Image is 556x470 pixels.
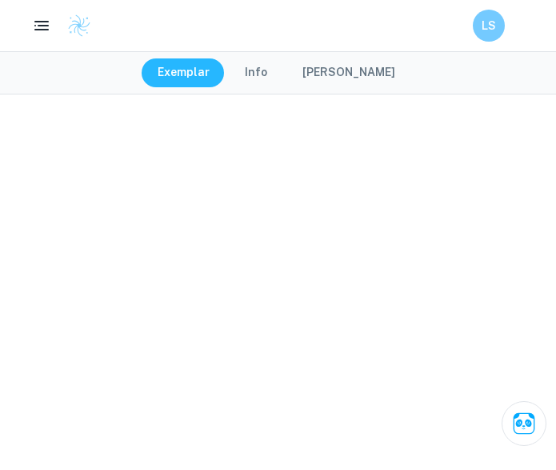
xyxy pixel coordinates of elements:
h6: LS [480,17,498,34]
a: Clastify logo [58,14,91,38]
button: LS [473,10,505,42]
button: Ask Clai [502,401,546,446]
button: Info [229,58,283,87]
button: [PERSON_NAME] [286,58,411,87]
img: Clastify logo [67,14,91,38]
button: Exemplar [142,58,226,87]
